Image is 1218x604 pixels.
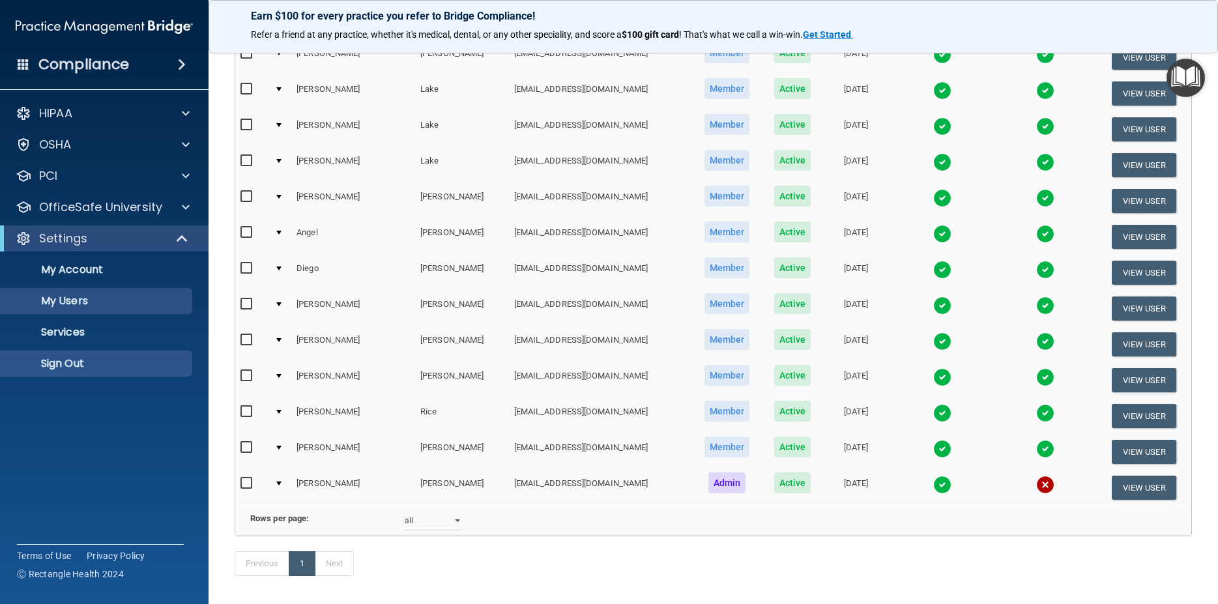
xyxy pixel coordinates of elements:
td: [DATE] [822,111,890,147]
span: Member [704,401,750,422]
td: Lake [415,147,509,183]
span: Active [774,293,811,314]
img: tick.e7d51cea.svg [933,404,951,422]
span: Active [774,257,811,278]
span: Member [704,222,750,242]
td: [PERSON_NAME] [291,470,415,505]
img: tick.e7d51cea.svg [1036,117,1054,136]
td: [PERSON_NAME] [291,40,415,76]
td: [DATE] [822,326,890,362]
td: [PERSON_NAME] [291,111,415,147]
strong: Get Started [803,29,851,40]
img: tick.e7d51cea.svg [1036,296,1054,315]
p: Settings [39,231,87,246]
span: Active [774,114,811,135]
td: [EMAIL_ADDRESS][DOMAIN_NAME] [509,291,692,326]
td: [EMAIL_ADDRESS][DOMAIN_NAME] [509,147,692,183]
img: tick.e7d51cea.svg [1036,440,1054,458]
button: View User [1112,332,1176,356]
img: tick.e7d51cea.svg [1036,189,1054,207]
td: [PERSON_NAME] [291,434,415,470]
td: [PERSON_NAME] [415,219,509,255]
button: View User [1112,81,1176,106]
button: View User [1112,117,1176,141]
a: PCI [16,168,190,184]
td: Rice [415,398,509,434]
td: Angel [291,219,415,255]
span: Active [774,186,811,207]
span: Member [704,186,750,207]
img: tick.e7d51cea.svg [933,46,951,64]
p: Earn $100 for every practice you refer to Bridge Compliance! [251,10,1176,22]
img: tick.e7d51cea.svg [933,81,951,100]
p: PCI [39,168,57,184]
span: Member [704,257,750,278]
a: Get Started [803,29,853,40]
b: Rows per page: [250,513,309,523]
button: View User [1112,296,1176,321]
td: [EMAIL_ADDRESS][DOMAIN_NAME] [509,362,692,398]
h4: Compliance [38,55,129,74]
img: tick.e7d51cea.svg [1036,46,1054,64]
td: [EMAIL_ADDRESS][DOMAIN_NAME] [509,219,692,255]
img: PMB logo [16,14,193,40]
td: [PERSON_NAME] [415,362,509,398]
img: tick.e7d51cea.svg [1036,225,1054,243]
span: Member [704,150,750,171]
img: tick.e7d51cea.svg [933,332,951,351]
td: [DATE] [822,219,890,255]
td: [DATE] [822,434,890,470]
span: Active [774,78,811,99]
span: Member [704,114,750,135]
img: tick.e7d51cea.svg [933,189,951,207]
img: tick.e7d51cea.svg [1036,81,1054,100]
td: [DATE] [822,255,890,291]
td: [PERSON_NAME] [291,147,415,183]
span: Ⓒ Rectangle Health 2024 [17,568,124,581]
button: View User [1112,153,1176,177]
button: View User [1112,225,1176,249]
td: [PERSON_NAME] [291,76,415,111]
a: 1 [289,551,315,576]
span: Member [704,78,750,99]
span: Active [774,365,811,386]
td: [EMAIL_ADDRESS][DOMAIN_NAME] [509,326,692,362]
button: View User [1112,404,1176,428]
img: tick.e7d51cea.svg [933,225,951,243]
td: [PERSON_NAME] [291,326,415,362]
p: HIPAA [39,106,72,121]
td: [PERSON_NAME] [291,362,415,398]
td: [DATE] [822,362,890,398]
strong: $100 gift card [622,29,679,40]
img: tick.e7d51cea.svg [933,296,951,315]
td: [EMAIL_ADDRESS][DOMAIN_NAME] [509,398,692,434]
td: [EMAIL_ADDRESS][DOMAIN_NAME] [509,434,692,470]
a: Next [315,551,354,576]
td: [PERSON_NAME] [415,291,509,326]
img: tick.e7d51cea.svg [933,440,951,458]
td: [PERSON_NAME] [291,291,415,326]
td: Lake [415,76,509,111]
img: tick.e7d51cea.svg [1036,404,1054,422]
td: [PERSON_NAME] [415,255,509,291]
button: View User [1112,368,1176,392]
td: [DATE] [822,76,890,111]
img: cross.ca9f0e7f.svg [1036,476,1054,494]
td: [EMAIL_ADDRESS][DOMAIN_NAME] [509,183,692,219]
td: Lake [415,111,509,147]
td: [PERSON_NAME] [291,183,415,219]
a: Terms of Use [17,549,71,562]
td: [EMAIL_ADDRESS][DOMAIN_NAME] [509,76,692,111]
td: [EMAIL_ADDRESS][DOMAIN_NAME] [509,470,692,505]
td: [DATE] [822,183,890,219]
img: tick.e7d51cea.svg [933,117,951,136]
img: tick.e7d51cea.svg [933,261,951,279]
span: Member [704,293,750,314]
img: tick.e7d51cea.svg [933,368,951,386]
img: tick.e7d51cea.svg [933,476,951,494]
button: Open Resource Center [1167,59,1205,97]
span: Refer a friend at any practice, whether it's medical, dental, or any other speciality, and score a [251,29,622,40]
td: [PERSON_NAME] [291,398,415,434]
img: tick.e7d51cea.svg [1036,332,1054,351]
p: Sign Out [8,357,186,370]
